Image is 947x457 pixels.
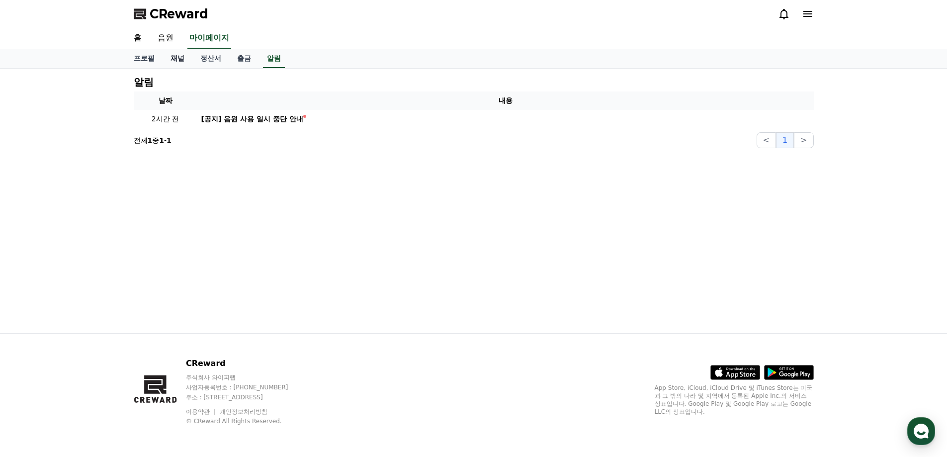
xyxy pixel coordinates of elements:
[201,114,303,124] div: [공지] 음원 사용 일시 중단 안내
[263,49,285,68] a: 알림
[148,136,153,144] strong: 1
[186,358,307,369] p: CReward
[150,6,208,22] span: CReward
[186,408,217,415] a: 이용약관
[154,330,166,338] span: 설정
[126,28,150,49] a: 홈
[220,408,267,415] a: 개인정보처리방침
[197,91,814,110] th: 내용
[201,114,810,124] a: [공지] 음원 사용 일시 중단 안내
[186,373,307,381] p: 주식회사 와이피랩
[91,331,103,339] span: 대화
[3,315,66,340] a: 홈
[150,28,181,49] a: 음원
[126,49,163,68] a: 프로필
[655,384,814,416] p: App Store, iCloud, iCloud Drive 및 iTunes Store는 미국과 그 밖의 나라 및 지역에서 등록된 Apple Inc.의 서비스 상표입니다. Goo...
[134,91,197,110] th: 날짜
[128,315,191,340] a: 설정
[159,136,164,144] strong: 1
[794,132,813,148] button: >
[167,136,172,144] strong: 1
[66,315,128,340] a: 대화
[163,49,192,68] a: 채널
[186,393,307,401] p: 주소 : [STREET_ADDRESS]
[31,330,37,338] span: 홈
[134,77,154,88] h4: 알림
[186,417,307,425] p: © CReward All Rights Reserved.
[187,28,231,49] a: 마이페이지
[192,49,229,68] a: 정산서
[134,6,208,22] a: CReward
[138,114,193,124] p: 2시간 전
[186,383,307,391] p: 사업자등록번호 : [PHONE_NUMBER]
[229,49,259,68] a: 출금
[776,132,794,148] button: 1
[134,135,172,145] p: 전체 중 -
[757,132,776,148] button: <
